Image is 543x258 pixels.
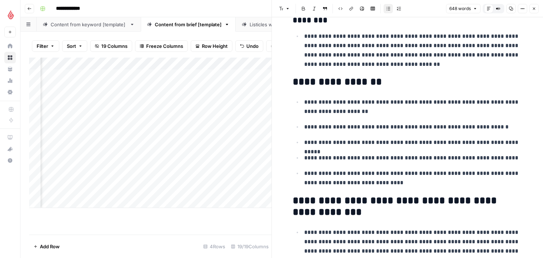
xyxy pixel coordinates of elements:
[235,40,263,52] button: Undo
[228,241,271,252] div: 19/19 Columns
[4,40,16,52] a: Home
[4,132,16,143] a: AirOps Academy
[4,52,16,63] a: Browse
[4,6,16,24] button: Workspace: Lightspeed
[40,243,60,250] span: Add Row
[37,17,141,32] a: Content from keyword [template]
[191,40,232,52] button: Row Height
[146,42,183,50] span: Freeze Columns
[101,42,127,50] span: 19 Columns
[29,241,64,252] button: Add Row
[4,155,16,166] button: Help + Support
[141,17,236,32] a: Content from brief [template]
[202,42,228,50] span: Row Height
[62,40,87,52] button: Sort
[449,5,471,12] span: 648 words
[4,75,16,86] a: Usage
[51,21,127,28] div: Content from keyword [template]
[67,42,76,50] span: Sort
[32,40,59,52] button: Filter
[250,21,315,28] div: Listicles workflow [template]
[236,17,329,32] a: Listicles workflow [template]
[200,241,228,252] div: 4 Rows
[4,143,16,155] button: What's new?
[90,40,132,52] button: 19 Columns
[4,86,16,98] a: Settings
[4,8,17,21] img: Lightspeed Logo
[446,4,481,13] button: 648 words
[135,40,188,52] button: Freeze Columns
[246,42,259,50] span: Undo
[155,21,222,28] div: Content from brief [template]
[37,42,48,50] span: Filter
[5,144,15,154] div: What's new?
[4,63,16,75] a: Your Data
